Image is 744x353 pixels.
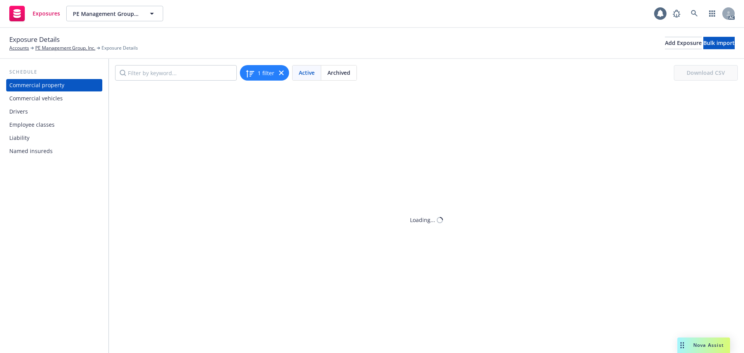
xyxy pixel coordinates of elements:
span: Archived [327,69,350,77]
span: Exposures [33,10,60,17]
span: PE Management Group, Inc. [73,10,140,18]
span: Active [299,69,315,77]
a: PE Management Group, Inc. [35,45,95,52]
span: Exposure Details [102,45,138,52]
div: Employee classes [9,119,55,131]
input: Filter by keyword... [115,65,237,81]
div: Commercial vehicles [9,92,63,105]
a: Employee classes [6,119,102,131]
a: Switch app [704,6,720,21]
a: Commercial property [6,79,102,91]
a: Drivers [6,105,102,118]
a: Accounts [9,45,29,52]
span: Exposure Details [9,34,60,45]
span: 1 filter [258,69,274,77]
span: Nova Assist [693,342,724,348]
div: Drivers [9,105,28,118]
div: Named insureds [9,145,53,157]
a: Commercial vehicles [6,92,102,105]
a: Exposures [6,3,63,24]
div: Commercial property [9,79,64,91]
a: Named insureds [6,145,102,157]
a: Liability [6,132,102,144]
a: Search [687,6,702,21]
button: Nova Assist [677,338,730,353]
a: Report a Bug [669,6,684,21]
div: Drag to move [677,338,687,353]
button: Bulk import [703,37,735,49]
button: Add Exposure [665,37,702,49]
div: Schedule [6,68,102,76]
button: PE Management Group, Inc. [66,6,163,21]
div: Loading... [410,216,435,224]
div: Liability [9,132,29,144]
